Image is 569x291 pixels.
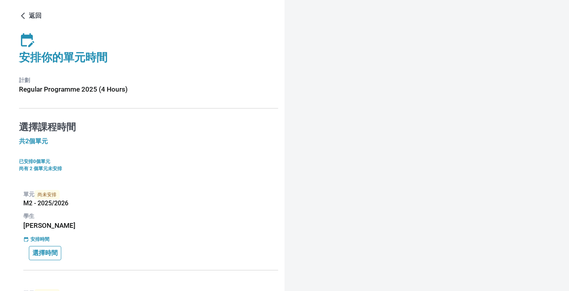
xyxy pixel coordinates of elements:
[19,165,278,172] p: 尚有 2 個單元未安排
[23,190,278,199] p: 單元
[19,137,278,145] h5: 共2個單元
[19,51,278,64] h4: 安排你的單元時間
[19,158,278,165] p: 已安排0個單元
[19,121,278,133] h4: 選擇課程時間
[30,236,49,243] p: 安排時間
[19,9,45,22] button: 返回
[23,212,278,220] p: 學生
[29,246,61,260] button: 選擇時間
[32,248,58,258] p: 選擇時間
[34,190,60,199] span: 尚未安排
[19,84,278,95] h6: Regular Programme 2025 (4 Hours)
[29,11,41,21] p: 返回
[23,199,278,207] h5: M2 - 2025/2026
[23,220,278,231] h6: [PERSON_NAME]
[19,76,278,84] p: 計劃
